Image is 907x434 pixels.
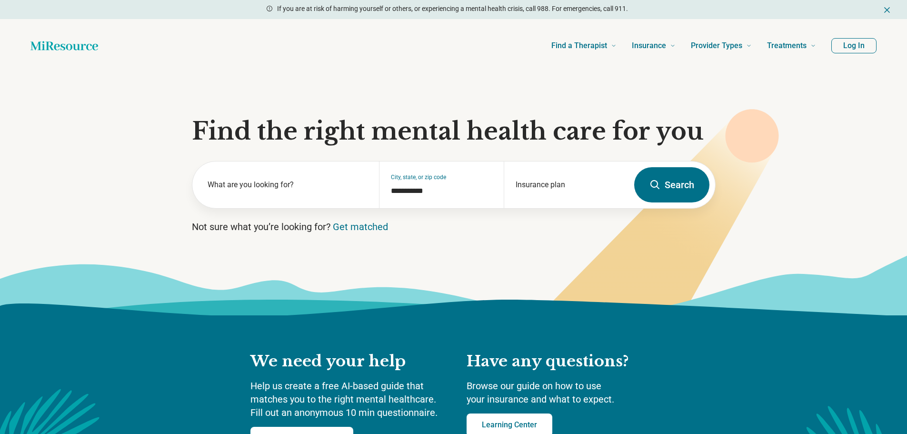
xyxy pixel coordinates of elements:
[192,117,716,146] h1: Find the right mental health care for you
[632,39,666,52] span: Insurance
[467,352,657,372] h2: Have any questions?
[250,379,448,419] p: Help us create a free AI-based guide that matches you to the right mental healthcare. Fill out an...
[551,27,617,65] a: Find a Therapist
[30,36,98,55] a: Home page
[333,221,388,232] a: Get matched
[208,179,368,191] label: What are you looking for?
[192,220,716,233] p: Not sure what you’re looking for?
[277,4,628,14] p: If you are at risk of harming yourself or others, or experiencing a mental health crisis, call 98...
[767,39,807,52] span: Treatments
[551,39,607,52] span: Find a Therapist
[691,27,752,65] a: Provider Types
[250,352,448,372] h2: We need your help
[467,379,657,406] p: Browse our guide on how to use your insurance and what to expect.
[634,167,709,202] button: Search
[882,4,892,15] button: Dismiss
[767,27,816,65] a: Treatments
[831,38,877,53] button: Log In
[632,27,676,65] a: Insurance
[691,39,742,52] span: Provider Types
